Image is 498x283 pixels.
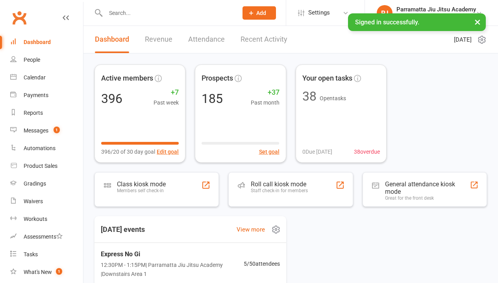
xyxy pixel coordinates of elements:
a: Reports [10,104,83,122]
div: Roll call kiosk mode [251,180,308,188]
a: Gradings [10,175,83,193]
div: Reports [24,110,43,116]
span: Add [256,10,266,16]
span: Your open tasks [302,73,352,84]
a: Calendar [10,69,83,86]
div: General attendance kiosk mode [385,180,470,195]
a: Recent Activity [241,26,287,53]
a: Attendance [188,26,225,53]
a: People [10,51,83,69]
a: Workouts [10,210,83,228]
a: What's New1 [10,263,83,281]
input: Search... [103,7,232,18]
a: Dashboard [10,33,83,51]
div: PJ [377,5,392,21]
div: Staff check-in for members [251,188,308,193]
a: Dashboard [95,26,129,53]
span: Open tasks [320,95,346,101]
div: Parramatta Jiu Jitsu Academy [396,13,476,20]
div: 396 [101,92,122,105]
div: Great for the front desk [385,195,470,201]
div: Parramatta Jiu Jitsu Academy [396,6,476,13]
span: Express No Gi [101,249,244,259]
span: Past week [154,98,179,107]
div: Waivers [24,198,43,204]
span: [DATE] [454,35,472,44]
span: 396/20 of 30 day goal [101,147,155,156]
span: Past month [251,98,280,107]
div: Gradings [24,180,46,187]
span: Prospects [202,73,233,84]
div: Automations [24,145,56,151]
span: 38 overdue [354,147,380,156]
span: +37 [251,87,280,98]
span: 0 Due [DATE] [302,147,332,156]
a: Clubworx [9,8,29,28]
div: 185 [202,92,223,105]
a: View more [237,225,265,234]
button: Set goal [259,147,280,156]
span: Active members [101,73,153,84]
span: +7 [154,87,179,98]
span: 5 / 50 attendees [244,259,280,268]
a: Assessments [10,228,83,246]
div: Members self check-in [117,188,166,193]
a: Revenue [145,26,172,53]
button: Add [243,6,276,20]
div: Assessments [24,233,63,240]
div: Product Sales [24,163,57,169]
div: Calendar [24,74,46,81]
a: Payments [10,86,83,104]
span: Signed in successfully. [355,18,419,26]
span: 12:30PM - 1:15PM | Parramatta Jiu Jitsu Academy | Downstairs Area 1 [101,261,244,278]
div: Messages [24,127,48,134]
span: 1 [54,127,60,133]
span: Settings [308,4,330,22]
div: What's New [24,269,52,275]
div: 38 [302,90,317,103]
button: × [470,13,485,30]
h3: [DATE] events [94,222,151,237]
a: Messages 1 [10,122,83,140]
a: Automations [10,140,83,157]
div: Workouts [24,216,47,222]
div: Dashboard [24,39,51,45]
div: Class kiosk mode [117,180,166,188]
div: Tasks [24,251,38,257]
a: Waivers [10,193,83,210]
div: Payments [24,92,48,98]
span: 1 [56,268,62,275]
div: People [24,57,40,63]
a: Product Sales [10,157,83,175]
button: Edit goal [157,147,179,156]
a: Tasks [10,246,83,263]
